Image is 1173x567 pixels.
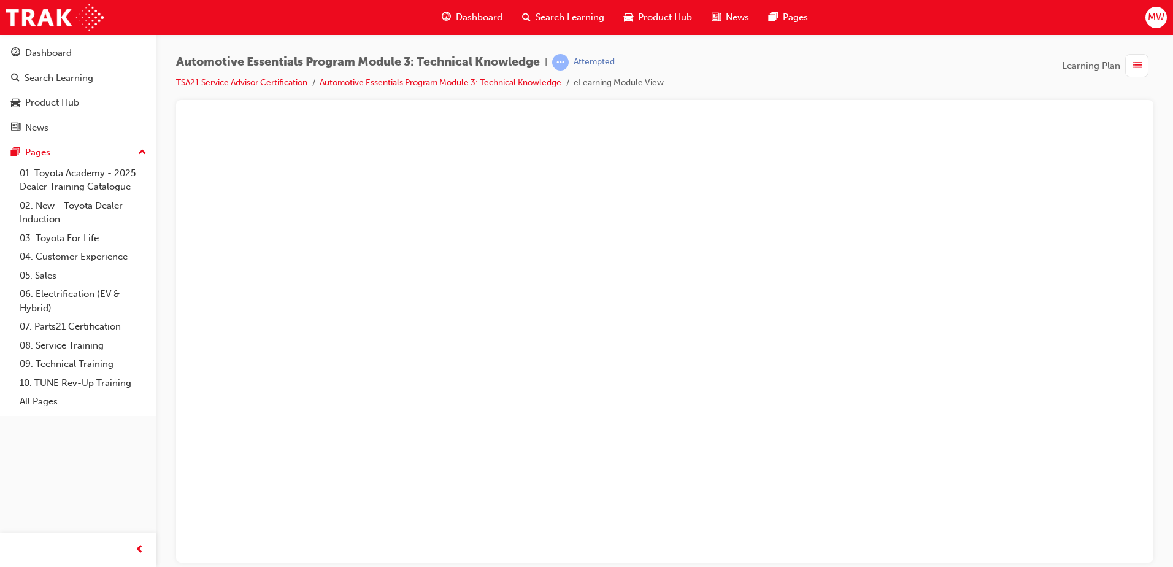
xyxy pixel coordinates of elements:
[15,317,152,336] a: 07. Parts21 Certification
[15,392,152,411] a: All Pages
[624,10,633,25] span: car-icon
[15,285,152,317] a: 06. Electrification (EV & Hybrid)
[1062,54,1153,77] button: Learning Plan
[545,55,547,69] span: |
[25,96,79,110] div: Product Hub
[522,10,531,25] span: search-icon
[638,10,692,25] span: Product Hub
[5,141,152,164] button: Pages
[11,98,20,109] span: car-icon
[25,71,93,85] div: Search Learning
[614,5,702,30] a: car-iconProduct Hub
[1062,59,1120,73] span: Learning Plan
[15,196,152,229] a: 02. New - Toyota Dealer Induction
[783,10,808,25] span: Pages
[176,55,540,69] span: Automotive Essentials Program Module 3: Technical Knowledge
[769,10,778,25] span: pages-icon
[574,56,615,68] div: Attempted
[6,4,104,31] img: Trak
[11,73,20,84] span: search-icon
[11,48,20,59] span: guage-icon
[702,5,759,30] a: news-iconNews
[15,336,152,355] a: 08. Service Training
[5,42,152,64] a: Dashboard
[456,10,502,25] span: Dashboard
[25,121,48,135] div: News
[15,266,152,285] a: 05. Sales
[176,77,307,88] a: TSA21 Service Advisor Certification
[5,117,152,139] a: News
[1148,10,1164,25] span: MW
[759,5,818,30] a: pages-iconPages
[442,10,451,25] span: guage-icon
[25,145,50,160] div: Pages
[15,229,152,248] a: 03. Toyota For Life
[135,542,144,558] span: prev-icon
[552,54,569,71] span: learningRecordVerb_ATTEMPT-icon
[5,39,152,141] button: DashboardSearch LearningProduct HubNews
[15,247,152,266] a: 04. Customer Experience
[726,10,749,25] span: News
[512,5,614,30] a: search-iconSearch Learning
[1145,7,1167,28] button: MW
[138,145,147,161] span: up-icon
[11,147,20,158] span: pages-icon
[536,10,604,25] span: Search Learning
[1133,58,1142,74] span: list-icon
[15,374,152,393] a: 10. TUNE Rev-Up Training
[320,77,561,88] a: Automotive Essentials Program Module 3: Technical Knowledge
[712,10,721,25] span: news-icon
[15,164,152,196] a: 01. Toyota Academy - 2025 Dealer Training Catalogue
[432,5,512,30] a: guage-iconDashboard
[11,123,20,134] span: news-icon
[5,91,152,114] a: Product Hub
[25,46,72,60] div: Dashboard
[5,67,152,90] a: Search Learning
[15,355,152,374] a: 09. Technical Training
[574,76,664,90] li: eLearning Module View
